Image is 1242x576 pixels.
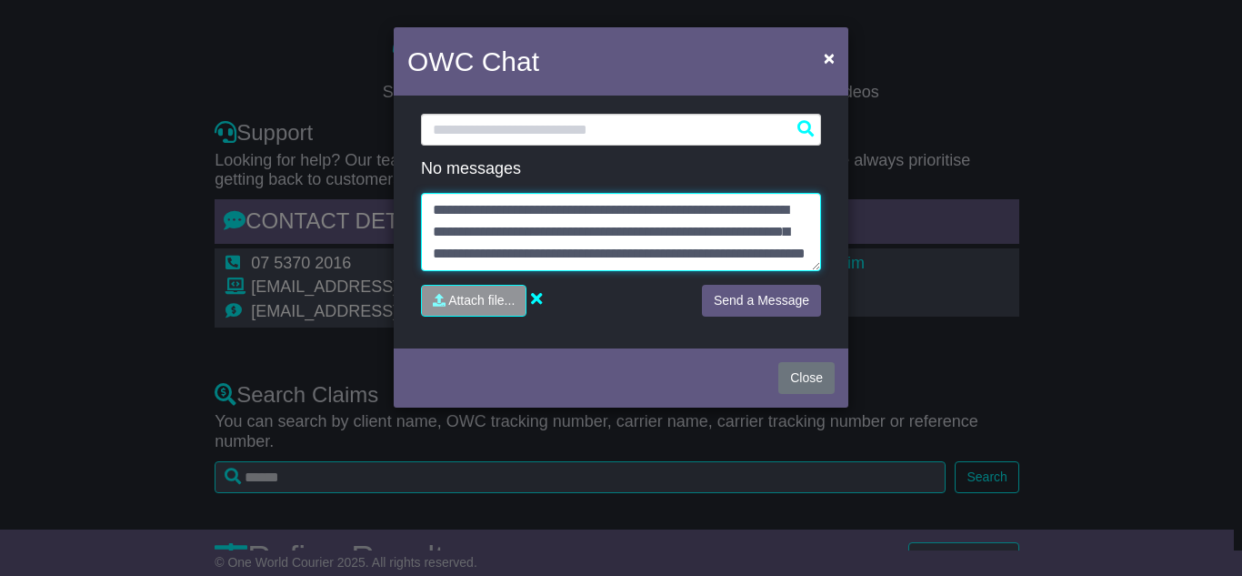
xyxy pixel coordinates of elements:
[407,41,539,82] h4: OWC Chat
[824,47,835,68] span: ×
[702,285,821,317] button: Send a Message
[815,39,844,76] button: Close
[778,362,835,394] button: Close
[421,159,821,179] p: No messages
